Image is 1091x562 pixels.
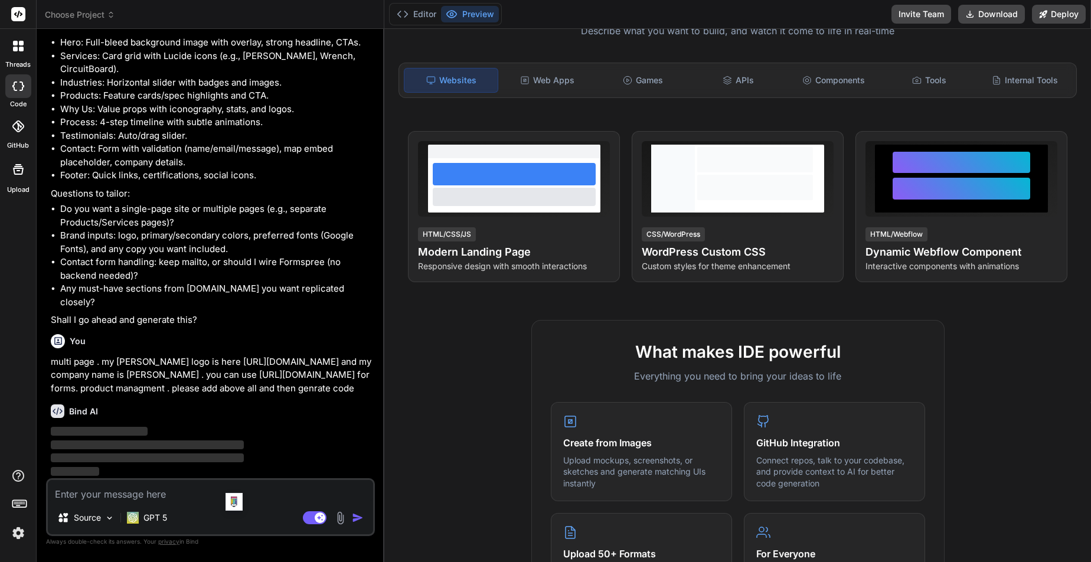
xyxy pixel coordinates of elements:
h4: Create from Images [563,436,720,450]
span: ‌ [51,467,99,476]
h4: WordPress Custom CSS [642,244,834,260]
li: Industries: Horizontal slider with badges and images. [60,76,373,90]
img: icon [352,512,364,524]
li: Process: 4-step timeline with subtle animations. [60,116,373,129]
label: Upload [7,185,30,195]
h4: Dynamic Webflow Component [865,244,1057,260]
p: Responsive design with smooth interactions [418,260,610,272]
label: GitHub [7,140,29,151]
button: Editor [392,6,441,22]
h4: For Everyone [756,547,913,561]
label: threads [5,60,31,70]
li: Any must-have sections from [DOMAIN_NAME] you want replicated closely? [60,282,373,309]
div: Games [596,68,690,93]
div: CSS/WordPress [642,227,705,241]
span: ‌ [51,453,244,462]
span: Choose Project [45,9,115,21]
li: Testimonials: Auto/drag slider. [60,129,373,143]
button: Preview [441,6,499,22]
span: ‌ [51,427,148,436]
h4: GitHub Integration [756,436,913,450]
p: Source [74,512,101,524]
li: Do you want a single-page site or multiple pages (e.g., separate Products/Services pages)? [60,202,373,229]
h4: Upload 50+ Formats [563,547,720,561]
li: Products: Feature cards/spec highlights and CTA. [60,89,373,103]
li: Brand inputs: logo, primary/secondary colors, preferred fonts (Google Fonts), and any copy you wa... [60,229,373,256]
img: GPT 5 [127,512,139,524]
button: Invite Team [891,5,951,24]
div: Components [788,68,881,93]
p: Connect repos, talk to your codebase, and provide context to AI for better code generation [756,455,913,489]
div: Web Apps [501,68,594,93]
li: Footer: Quick links, certifications, social icons. [60,169,373,182]
div: HTML/Webflow [865,227,927,241]
div: HTML/CSS/JS [418,227,476,241]
h6: You [70,335,86,347]
li: Why Us: Value props with iconography, stats, and logos. [60,103,373,116]
p: Describe what you want to build, and watch it come to life in real-time [391,24,1084,39]
h2: What makes IDE powerful [551,339,925,364]
span: privacy [158,538,179,545]
h6: Bind AI [69,406,98,417]
p: Interactive components with animations [865,260,1057,272]
p: Shall I go ahead and generate this? [51,313,373,327]
div: APIs [692,68,785,93]
p: Upload mockups, screenshots, or sketches and generate matching UIs instantly [563,455,720,489]
h4: Modern Landing Page [418,244,610,260]
span: ‌ [51,440,244,449]
p: multi page . my [PERSON_NAME] logo is here [URL][DOMAIN_NAME] and my company name is [PERSON_NAME... [51,355,373,396]
p: Questions to tailor: [51,187,373,201]
li: Services: Card grid with Lucide icons (e.g., [PERSON_NAME], Wrench, CircuitBoard). [60,50,373,76]
div: Internal Tools [978,68,1072,93]
p: GPT 5 [143,512,167,524]
label: code [10,99,27,109]
li: Hero: Full-bleed background image with overlay, strong headline, CTAs. [60,36,373,50]
p: Custom styles for theme enhancement [642,260,834,272]
img: attachment [334,511,347,525]
p: Always double-check its answers. Your in Bind [46,536,375,547]
div: Websites [404,68,498,93]
img: Pick Models [104,513,115,523]
div: Tools [883,68,976,93]
button: Deploy [1032,5,1086,24]
p: Everything you need to bring your ideas to life [551,369,925,383]
li: Contact form handling: keep mailto, or should I wire Formspree (no backend needed)? [60,256,373,282]
button: Download [958,5,1025,24]
li: Contact: Form with validation (name/email/message), map embed placeholder, company details. [60,142,373,169]
img: settings [8,523,28,543]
